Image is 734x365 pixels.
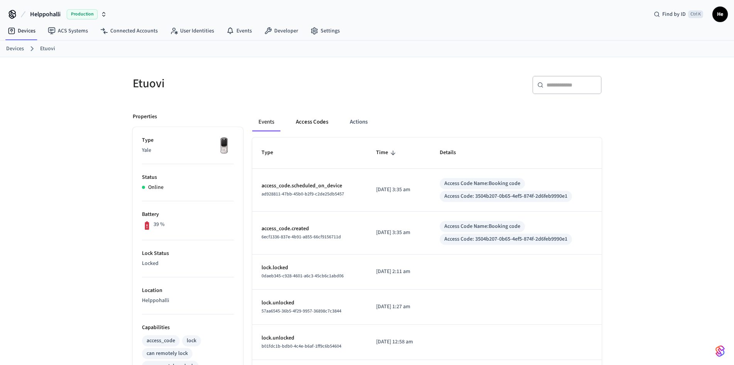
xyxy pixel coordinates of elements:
div: ant example [252,113,602,131]
span: Type [262,147,283,159]
div: lock [187,337,196,345]
button: Actions [344,113,374,131]
p: Lock Status [142,250,234,258]
a: User Identities [164,24,220,38]
p: [DATE] 12:58 am [376,338,421,346]
span: 6ecf1336-837e-4b91-a855-66cf9156711d [262,234,341,240]
a: Devices [2,24,42,38]
div: Access Code: 3504b207-0b65-4ef5-874f-2d6feb9990e1 [444,235,567,243]
img: Yale Assure Touchscreen Wifi Smart Lock, Satin Nickel, Front [214,136,234,156]
a: Events [220,24,258,38]
button: Events [252,113,280,131]
span: Helppohalli [30,10,61,19]
p: [DATE] 2:11 am [376,268,421,276]
p: Location [142,287,234,295]
span: Find by ID [662,10,686,18]
span: Ctrl K [688,10,703,18]
div: can remotely lock [147,350,188,358]
p: lock.locked [262,264,358,272]
p: Yale [142,146,234,154]
span: Time [376,147,398,159]
span: 0daeb345-c928-4601-a6c3-45cb6c1abd06 [262,273,344,279]
button: He [712,7,728,22]
a: Devices [6,45,24,53]
div: Access Code Name: Booking code [444,180,520,188]
p: [DATE] 1:27 am [376,303,421,311]
p: access_code.created [262,225,358,233]
span: Production [67,9,98,19]
p: lock.unlocked [262,334,358,342]
a: Connected Accounts [94,24,164,38]
span: b01fdc1b-bdb0-4c4e-b6af-1ff9c6b54604 [262,343,341,350]
p: Locked [142,260,234,268]
img: SeamLogoGradient.69752ec5.svg [715,345,725,357]
p: Properties [133,113,157,121]
span: Details [440,147,466,159]
p: Capabilities [142,324,234,332]
div: Find by IDCtrl K [648,7,709,21]
p: [DATE] 3:35 am [376,186,421,194]
p: Helppohalli [142,297,234,305]
a: ACS Systems [42,24,94,38]
p: Online [148,183,164,192]
p: [DATE] 3:35 am [376,229,421,237]
span: ad928811-47bb-45b0-b2f9-c2de25db5457 [262,191,344,197]
button: Access Codes [290,113,334,131]
p: 39 % [154,221,165,229]
div: access_code [147,337,175,345]
a: Developer [258,24,304,38]
p: access_code.scheduled_on_device [262,182,358,190]
div: Access Code: 3504b207-0b65-4ef5-874f-2d6feb9990e1 [444,192,567,200]
p: lock.unlocked [262,299,358,307]
p: Type [142,136,234,144]
span: 57aa6545-36b5-4f29-9957-36898c7c3844 [262,308,341,314]
a: Etuovi [40,45,55,53]
p: Battery [142,211,234,219]
a: Settings [304,24,346,38]
div: Access Code Name: Booking code [444,222,520,231]
p: Status [142,173,234,182]
span: He [713,7,727,21]
h5: Etuovi [133,76,363,92]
